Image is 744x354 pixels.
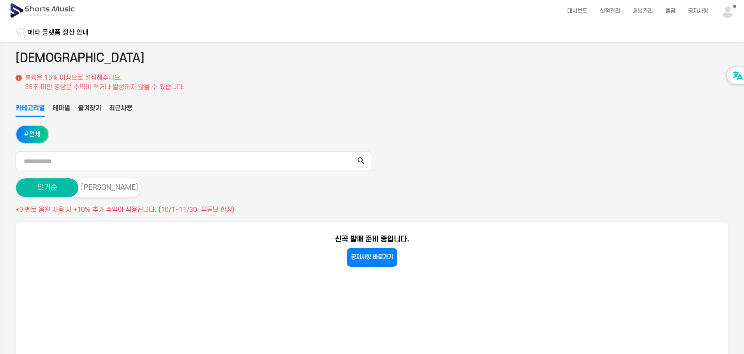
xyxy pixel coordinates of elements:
[16,104,45,117] button: 카테고리별
[16,205,728,215] p: *이벤트 음원 사용 시 +10% 추가 수익이 적용됩니다. (10/1~11/30, 유튜브 한정)
[25,73,185,92] p: 볼륨은 15% 이상으로 설정해주세요. 35초 미만 영상은 수익이 적거나 발생하지 않을 수 있습니다.
[561,1,594,21] a: 대시보드
[659,1,682,21] a: 출금
[53,104,70,117] button: 테마별
[109,104,132,117] button: 최근사용
[721,4,735,18] img: 사용자 이미지
[16,49,145,67] h2: [DEMOGRAPHIC_DATA]
[347,248,397,267] a: 공지사항 바로가기
[626,1,659,21] a: 채널관리
[682,1,714,21] a: 공지사항
[335,234,409,245] p: 신곡 발매 준비 중입니다.
[594,1,626,21] a: 실적관리
[16,178,78,197] button: 인기순
[28,27,89,37] a: 메타 플랫폼 정산 안내
[16,27,25,37] img: 알림 아이콘
[16,126,48,143] button: #전체
[16,75,22,81] img: 설명 아이콘
[78,104,101,117] button: 즐겨찾기
[78,178,141,197] button: [PERSON_NAME]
